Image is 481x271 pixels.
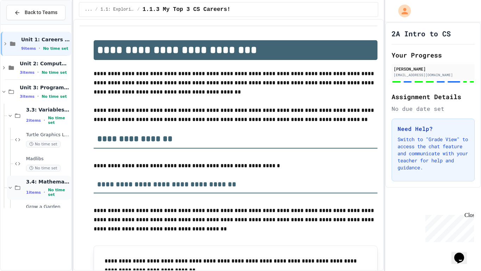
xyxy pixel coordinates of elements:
[21,36,70,43] span: Unit 1: Careers & Professionalism
[3,3,49,45] div: Chat with us now!Close
[26,132,70,138] span: Turtle Graphics Logo/character
[85,7,93,12] span: ...
[26,141,61,147] span: No time set
[95,7,98,12] span: /
[26,107,70,113] span: 3.3: Variables and Data Types
[392,104,475,113] div: No due date set
[394,72,473,78] div: [EMAIL_ADDRESS][DOMAIN_NAME]
[392,29,451,38] h1: 2A Intro to CS
[25,9,57,16] span: Back to Teams
[42,70,67,75] span: No time set
[37,94,39,99] span: •
[21,46,36,51] span: 9 items
[42,94,67,99] span: No time set
[44,189,45,195] span: •
[392,92,475,102] h2: Assignment Details
[398,136,469,171] p: Switch to "Grade View" to access the chat feature and communicate with your teacher for help and ...
[26,156,70,162] span: Madlibs
[391,3,413,19] div: My Account
[6,5,65,20] button: Back to Teams
[20,70,35,75] span: 3 items
[44,118,45,123] span: •
[26,118,41,123] span: 2 items
[394,66,473,72] div: [PERSON_NAME]
[20,94,35,99] span: 3 items
[26,190,41,195] span: 1 items
[143,5,231,14] span: 1.1.3 My Top 3 CS Careers!
[26,165,61,171] span: No time set
[37,70,39,75] span: •
[137,7,140,12] span: /
[398,125,469,133] h3: Need Help?
[26,204,70,210] span: Grow a Garden
[392,50,475,60] h2: Your Progress
[20,60,70,67] span: Unit 2: Computational Thinking & Problem-Solving
[43,46,68,51] span: No time set
[48,116,70,125] span: No time set
[20,84,70,91] span: Unit 3: Programming Fundamentals
[48,188,70,197] span: No time set
[26,179,70,185] span: 3.4: Mathematical Operators
[39,46,40,51] span: •
[451,243,474,264] iframe: chat widget
[423,212,474,242] iframe: chat widget
[101,7,135,12] span: 1.1: Exploring CS Careers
